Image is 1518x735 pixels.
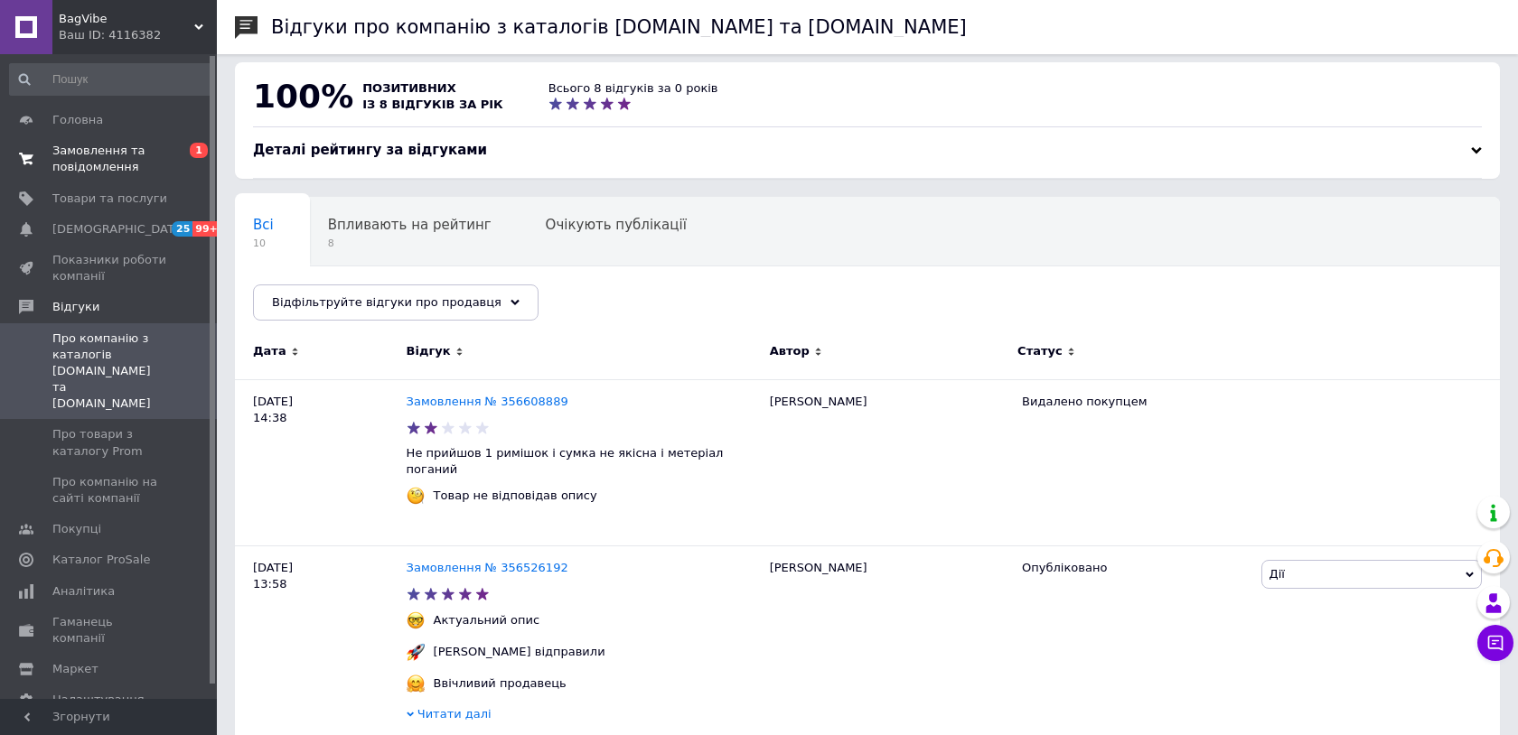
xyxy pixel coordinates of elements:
span: 99+ [192,221,222,237]
span: Аналітика [52,583,115,600]
span: Відфільтруйте відгуки про продавця [272,295,501,309]
div: [DATE] 14:38 [235,379,407,545]
span: 8 [328,237,492,250]
span: із 8 відгуків за рік [362,98,503,111]
h1: Відгуки про компанію з каталогів [DOMAIN_NAME] та [DOMAIN_NAME] [271,16,967,38]
div: Товар не відповідав опису [429,488,602,504]
span: 25 [172,221,192,237]
span: Впливають на рейтинг [328,217,492,233]
span: Опубліковані без комен... [253,285,436,302]
span: Про товари з каталогу Prom [52,426,167,459]
span: Всі [253,217,274,233]
span: Відгук [407,343,451,359]
span: позитивних [362,81,456,95]
div: [PERSON_NAME] [761,379,1013,545]
a: Замовлення № 356526192 [407,561,568,574]
span: Гаманець компанії [52,614,167,647]
span: Налаштування [52,692,145,708]
div: Видалено покупцем [1022,394,1247,410]
button: Чат з покупцем [1477,625,1513,661]
img: :nerd_face: [407,611,425,629]
input: Пошук [9,63,213,96]
div: Актуальний опис [429,612,545,628]
div: Читати далі [407,706,761,727]
a: Замовлення № 356608889 [407,395,568,408]
span: Товари та послуги [52,191,167,207]
span: Каталог ProSale [52,552,150,568]
span: Автор [770,343,810,359]
span: 1 [190,143,208,158]
span: Показники роботи компанії [52,252,167,284]
span: Про компанію на сайті компанії [52,474,167,507]
span: BagVibe [59,11,194,27]
span: Маркет [52,661,98,677]
span: Читати далі [417,707,492,721]
span: Дії [1270,567,1285,581]
span: Покупці [52,521,101,537]
div: Опубліковані без коментаря [235,266,473,335]
div: Ввічливий продавець [429,675,571,692]
span: Статус [1017,343,1063,359]
span: [DEMOGRAPHIC_DATA] [52,221,186,237]
p: Не прийшов 1 римішок і сумка не якісна і метеріал поганий [407,445,761,478]
img: :face_with_monocle: [407,487,425,505]
div: Ваш ID: 4116382 [59,27,217,43]
div: [PERSON_NAME] відправили [429,644,610,660]
span: Дата [253,343,286,359]
div: Деталі рейтингу за відгуками [253,141,1482,160]
span: Очікують публікації [546,217,687,233]
span: Замовлення та повідомлення [52,143,167,175]
div: Опубліковано [1022,560,1247,576]
img: :rocket: [407,643,425,661]
span: Про компанію з каталогів [DOMAIN_NAME] та [DOMAIN_NAME] [52,330,167,413]
span: Головна [52,112,103,128]
div: Всього 8 відгуків за 0 років [548,80,718,97]
span: Деталі рейтингу за відгуками [253,142,487,158]
span: Відгуки [52,299,99,315]
span: 10 [253,237,274,250]
span: 100% [253,78,353,115]
img: :hugging_face: [407,675,425,693]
